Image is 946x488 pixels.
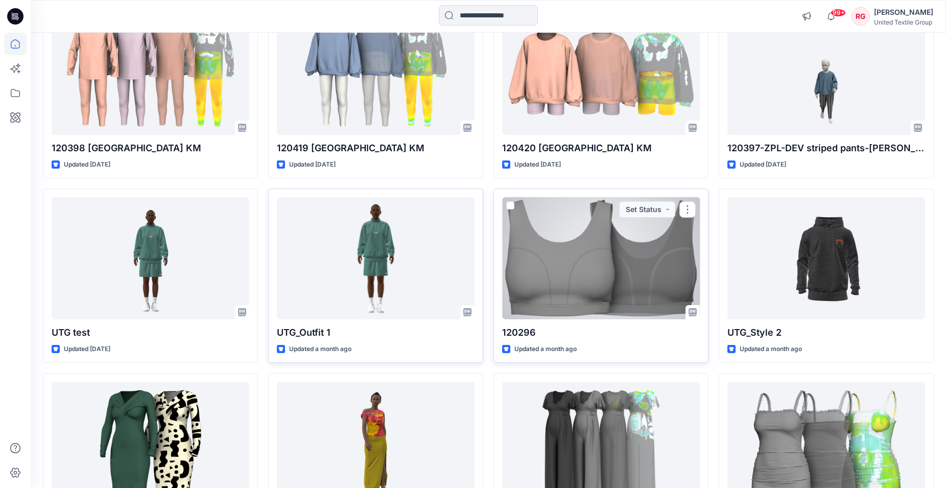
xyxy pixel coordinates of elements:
p: 120398 [GEOGRAPHIC_DATA] KM [52,141,249,155]
p: 120419 [GEOGRAPHIC_DATA] KM [277,141,475,155]
div: RG [852,7,870,26]
a: 120419 Friboo KM [277,13,475,135]
p: UTG test [52,326,249,340]
a: UTG_Outfit 1 [277,197,475,319]
p: Updated a month ago [289,344,351,355]
p: Updated [DATE] [64,344,110,355]
a: 120398 Friboo KM [52,13,249,135]
p: UTG_Style 2 [727,326,925,340]
p: UTG_Outfit 1 [277,326,475,340]
span: 99+ [831,9,846,17]
a: UTG test [52,197,249,319]
div: [PERSON_NAME] [874,6,933,18]
p: Updated [DATE] [289,159,336,170]
a: 120397-ZPL-DEV striped pants-RG-JB [727,13,925,135]
a: UTG_Style 2 [727,197,925,319]
p: Updated [DATE] [514,159,561,170]
p: 120296 [502,326,700,340]
p: Updated a month ago [514,344,577,355]
p: Updated a month ago [740,344,802,355]
a: 120420 Friboo KM [502,13,700,135]
p: 120397-ZPL-DEV striped pants-[PERSON_NAME] [727,141,925,155]
p: 120420 [GEOGRAPHIC_DATA] KM [502,141,700,155]
p: Updated [DATE] [740,159,786,170]
div: United Textile Group [874,18,933,26]
p: Updated [DATE] [64,159,110,170]
a: 120296 [502,197,700,319]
